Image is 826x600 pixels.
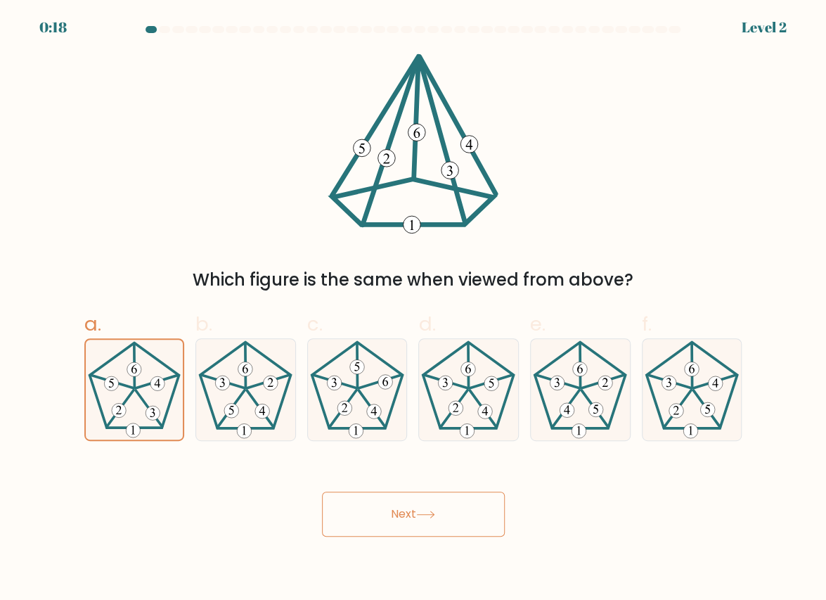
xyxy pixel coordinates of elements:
[39,17,67,38] div: 0:18
[742,17,787,38] div: Level 2
[195,310,212,338] span: b.
[307,310,323,338] span: c.
[418,310,435,338] span: d.
[530,310,546,338] span: e.
[322,492,505,537] button: Next
[642,310,652,338] span: f.
[93,267,734,293] div: Which figure is the same when viewed from above?
[84,310,101,338] span: a.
